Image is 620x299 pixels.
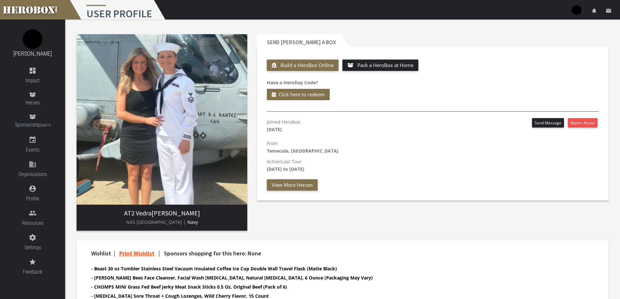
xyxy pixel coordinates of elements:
i: email [606,8,612,14]
li: Burt's Bees Face Cleanser, Facial Wash for Sensitive Skin, Natural Skin Care, 6 Ounce (Packaging ... [91,274,583,281]
button: Click here to redeem [267,89,330,100]
p: Joined Herobox [267,118,300,133]
li: CHOMPS MINI Grass Fed Beef Jerky Meat Snack Sticks 0.5 Oz, Original Beef (Pack of 6) [91,283,583,291]
span: Pack a HeroBox at Home [357,62,413,68]
b: - CHOMPS MINI Grass Fed Beef Jerky Meat Snack Sticks 0.5 Oz, Original Beef (Pack of 6) [91,284,287,290]
h2: Send [PERSON_NAME] a Box [257,34,342,47]
h3: [PERSON_NAME] [82,210,242,217]
li: Beast 30 oz Tumbler Stainless Steel Vacuum Insulated Coffee Ice Cup Double Wall Travel Flask (Mat... [91,265,583,272]
span: | [114,250,115,257]
a: Print Wishlist [119,250,154,257]
p: Active/Last Tour [267,158,599,173]
img: user-image [572,5,582,15]
b: - Beast 30 oz Tumbler Stainless Steel Vacuum Insulated Coffee Ice Cup Double Wall Travel Flask (M... [91,265,337,272]
p: From [267,140,599,155]
a: [PERSON_NAME] [13,50,52,57]
b: [DATE] to [DATE] [267,166,304,172]
i: notifications [591,8,597,14]
span: AT2 Vedra [124,209,151,217]
span: | [158,250,160,257]
span: Click here to redeem [279,90,325,99]
img: image [77,34,247,205]
section: Send Paige a Box [257,34,609,200]
span: Navy [187,219,198,225]
button: View More Heroes [267,179,318,191]
button: Report Abuse [568,118,598,128]
b: - [PERSON_NAME] Bees Face Cleanser, Facial Wash [MEDICAL_DATA], Natural [MEDICAL_DATA], 6 Ounce (... [91,275,373,281]
small: BETA [43,123,50,128]
h4: Wishlist [91,250,583,257]
b: Have a HeroDay Code? [267,79,318,86]
span: Sponsors shopping for this hero: None [164,250,261,257]
button: Send Message [532,118,564,128]
span: Build a HeroBox Online [281,62,334,68]
span: NAS [GEOGRAPHIC_DATA] | [126,219,186,225]
button: Build a HeroBox Online [267,60,339,71]
b: [DATE] [267,126,282,132]
b: - [MEDICAL_DATA] Sore Throat + Cough Lozenges, Wild Cherry Flavor, 15 Count [91,293,269,299]
b: Temecula, [GEOGRAPHIC_DATA] [267,148,339,154]
button: Pack a HeroBox at Home [342,60,418,71]
img: image [23,29,42,49]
